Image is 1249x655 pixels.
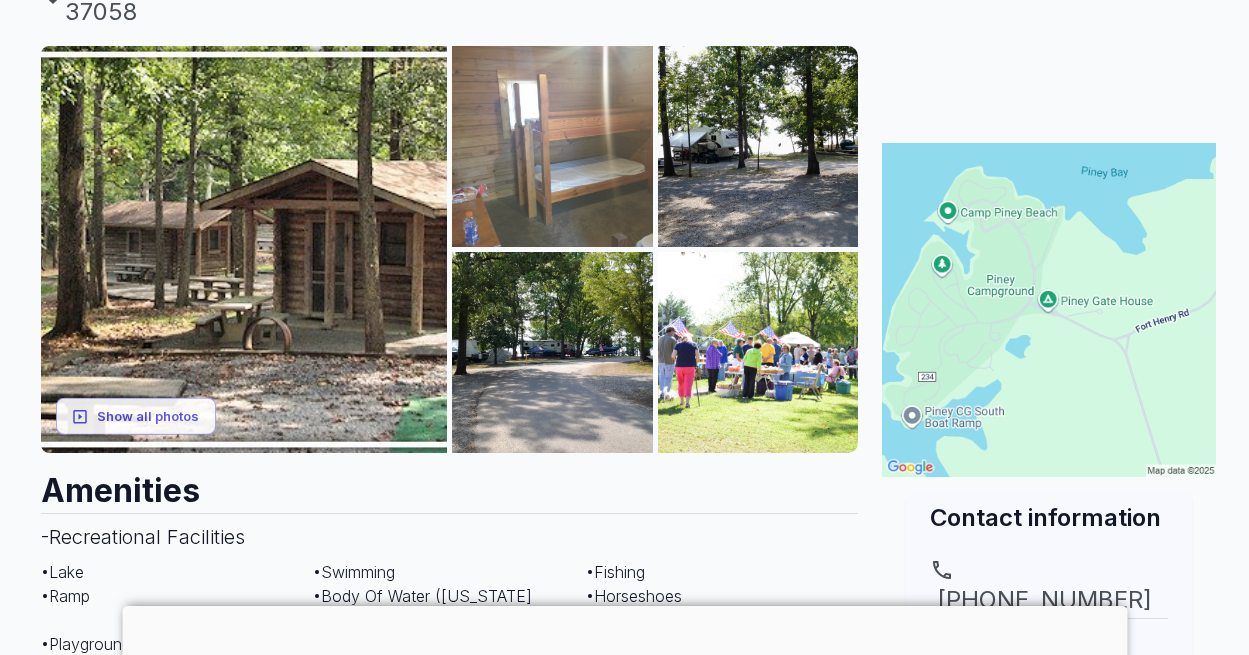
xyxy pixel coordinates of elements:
[41,586,90,606] span: • Ramp
[930,558,1168,618] a: [PHONE_NUMBER]
[586,562,645,582] span: • Fishing
[41,513,859,560] h3: - Recreational Facilities
[56,398,216,435] button: Show all photos
[313,562,395,582] span: • Swimming
[930,501,1168,534] h2: Contact information
[658,46,859,247] img: AAcXr8pntx-WylOLoFD7hAjG41jn-zc3JylX3t3_2HiW6nlQy_omakXYpF2slqBFLqsGgUTBehWqcRAq68DaH7v-Bxe2goW70...
[41,562,84,582] span: • Lake
[658,252,859,453] img: AAcXr8o98UfHHpZ5I80zOQlrTpe7CDtIaDFJ-xeqie66k0GwbbE1c1i-2AJXQy-WVWTYrjjrjq2i3TZ_CzBfZgXH3MasHpDoI...
[586,586,682,606] span: • Horseshoes
[41,453,859,513] h2: Amenities
[882,143,1216,477] img: Map for LBL National Recreation Area/Piney Campground
[41,634,131,654] span: • Playground
[41,46,448,453] img: AAcXr8oWevi3LRg3v1yuLQIV2qSjWGsmhJZk8Kd_sNsB6bzdSVGDUnvoErhH3Y3m0rRf9Td5HQpDZjkDNJ5jCxykbON09msFM...
[452,46,653,247] img: AAcXr8quBbYcsSSHkQ9YgbAEsifdu7KF1UGAPvwCamq9lLL_ArH9qjiosRazJ3zBdUNJgZCH43OPOcin1-AGa1EL-Vk5i9tyy...
[452,252,653,453] img: AAcXr8pZlkjfkM64jgzOsTCqbprli6zYBUNxaA5bhbQYeXHVadN5tMMDpklXP2GngoUfTyCS5KdxvarjKzXeirrbadzD6yx5q...
[313,586,532,630] span: • Body Of Water ([US_STATE][GEOGRAPHIC_DATA])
